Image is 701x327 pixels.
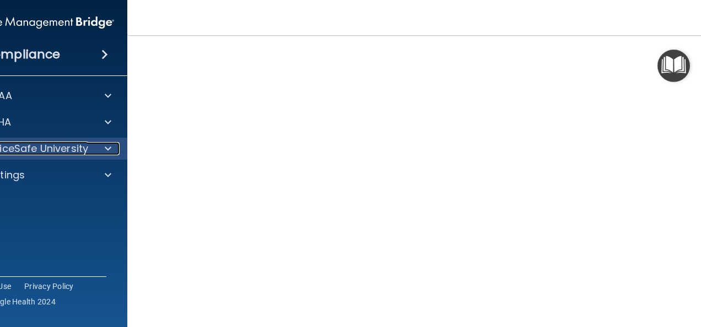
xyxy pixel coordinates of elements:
[24,281,74,292] a: Privacy Policy
[646,251,688,293] iframe: Drift Widget Chat Controller
[657,50,690,82] button: Open Resource Center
